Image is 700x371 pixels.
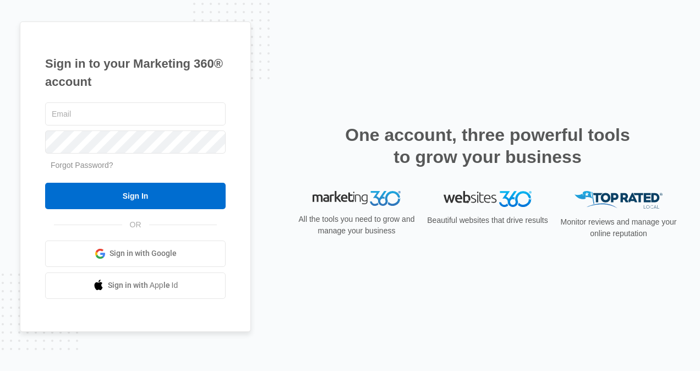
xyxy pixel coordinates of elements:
[51,161,113,170] a: Forgot Password?
[426,215,549,226] p: Beautiful websites that drive results
[557,216,680,239] p: Monitor reviews and manage your online reputation
[110,248,177,259] span: Sign in with Google
[313,191,401,206] img: Marketing 360
[444,191,532,207] img: Websites 360
[45,102,226,126] input: Email
[342,124,633,168] h2: One account, three powerful tools to grow your business
[108,280,178,291] span: Sign in with Apple Id
[122,219,149,231] span: OR
[575,191,663,209] img: Top Rated Local
[45,183,226,209] input: Sign In
[45,54,226,91] h1: Sign in to your Marketing 360® account
[45,272,226,299] a: Sign in with Apple Id
[295,214,418,237] p: All the tools you need to grow and manage your business
[45,241,226,267] a: Sign in with Google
